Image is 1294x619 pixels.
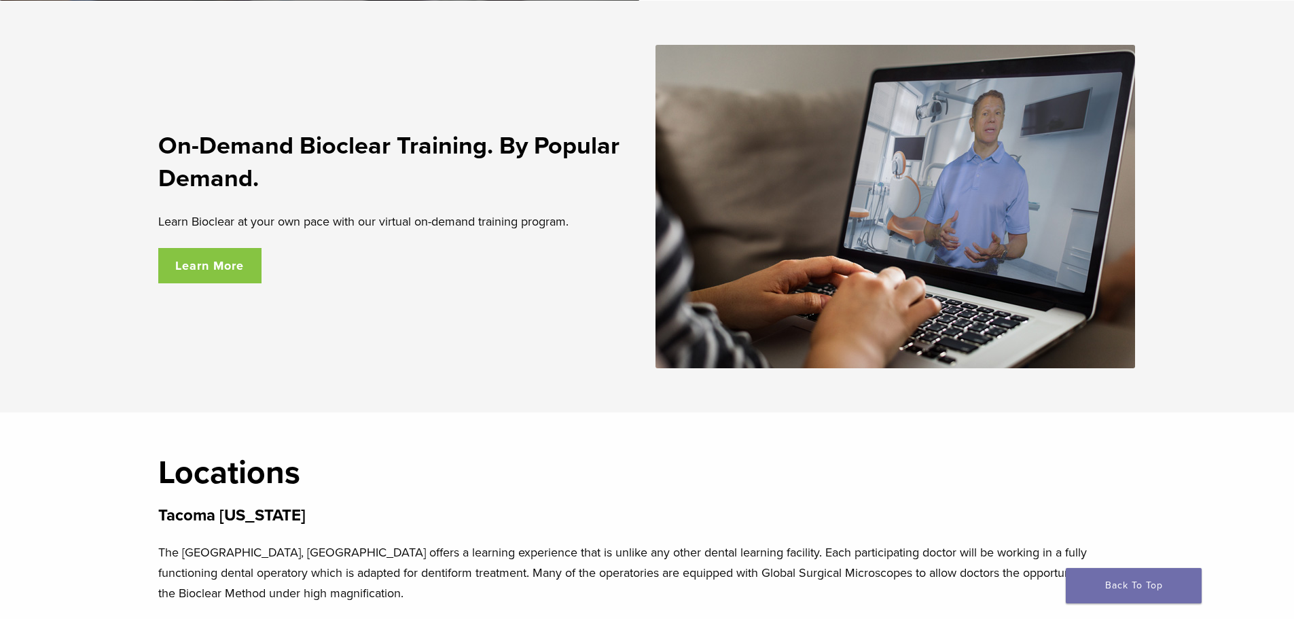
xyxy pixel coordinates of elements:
[158,506,306,525] strong: Tacoma [US_STATE]
[158,211,639,232] p: Learn Bioclear at your own pace with our virtual on-demand training program.
[158,457,1136,489] h2: Locations
[158,248,262,283] a: Learn More
[1066,568,1202,603] a: Back To Top
[158,542,1136,603] p: The [GEOGRAPHIC_DATA], [GEOGRAPHIC_DATA] offers a learning experience that is unlike any other de...
[158,131,619,193] strong: On-Demand Bioclear Training. By Popular Demand.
